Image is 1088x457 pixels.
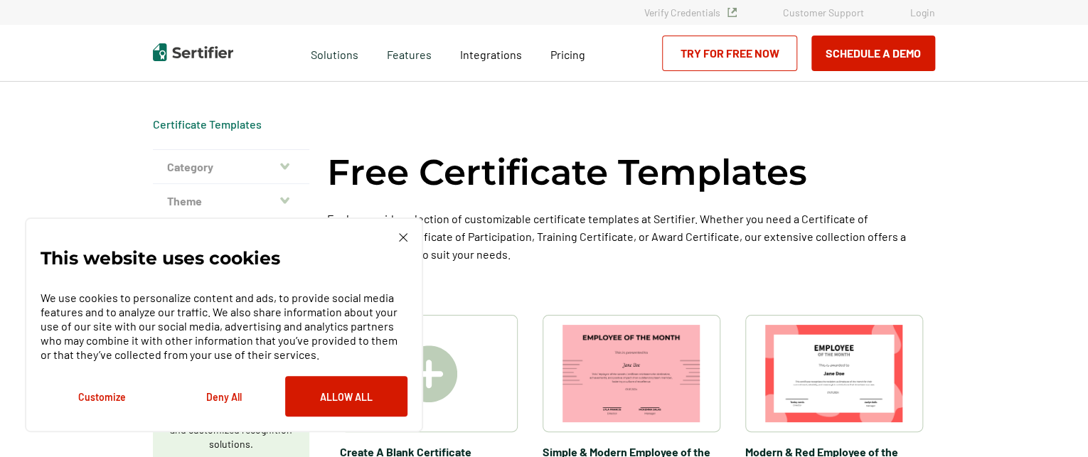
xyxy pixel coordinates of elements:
a: Pricing [550,44,585,62]
h1: Free Certificate Templates [327,149,807,195]
img: Simple & Modern Employee of the Month Certificate Template [562,325,700,422]
button: Customize [41,376,163,416]
a: Verify Credentials [644,6,737,18]
p: We use cookies to personalize content and ads, to provide social media features and to analyze ou... [41,291,407,362]
a: Integrations [460,44,522,62]
span: Certificate Templates [153,117,262,131]
p: This website uses cookies [41,251,280,265]
button: Schedule a Demo [811,36,935,71]
p: Explore a wide selection of customizable certificate templates at Sertifier. Whether you need a C... [327,210,935,263]
img: Cookie Popup Close [399,233,407,242]
img: Create A Blank Certificate [400,345,457,402]
span: Features [387,44,432,62]
a: Try for Free Now [662,36,797,71]
button: Deny All [163,376,285,416]
button: Theme [153,184,309,218]
img: Sertifier | Digital Credentialing Platform [153,43,233,61]
a: Login [910,6,935,18]
span: Integrations [460,48,522,61]
div: Breadcrumb [153,117,262,131]
a: Certificate Templates [153,117,262,131]
img: Verified [727,8,737,17]
button: Category [153,150,309,184]
span: Solutions [311,44,358,62]
a: Customer Support [783,6,864,18]
img: Modern & Red Employee of the Month Certificate Template [765,325,903,422]
button: Allow All [285,376,407,416]
span: Pricing [550,48,585,61]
